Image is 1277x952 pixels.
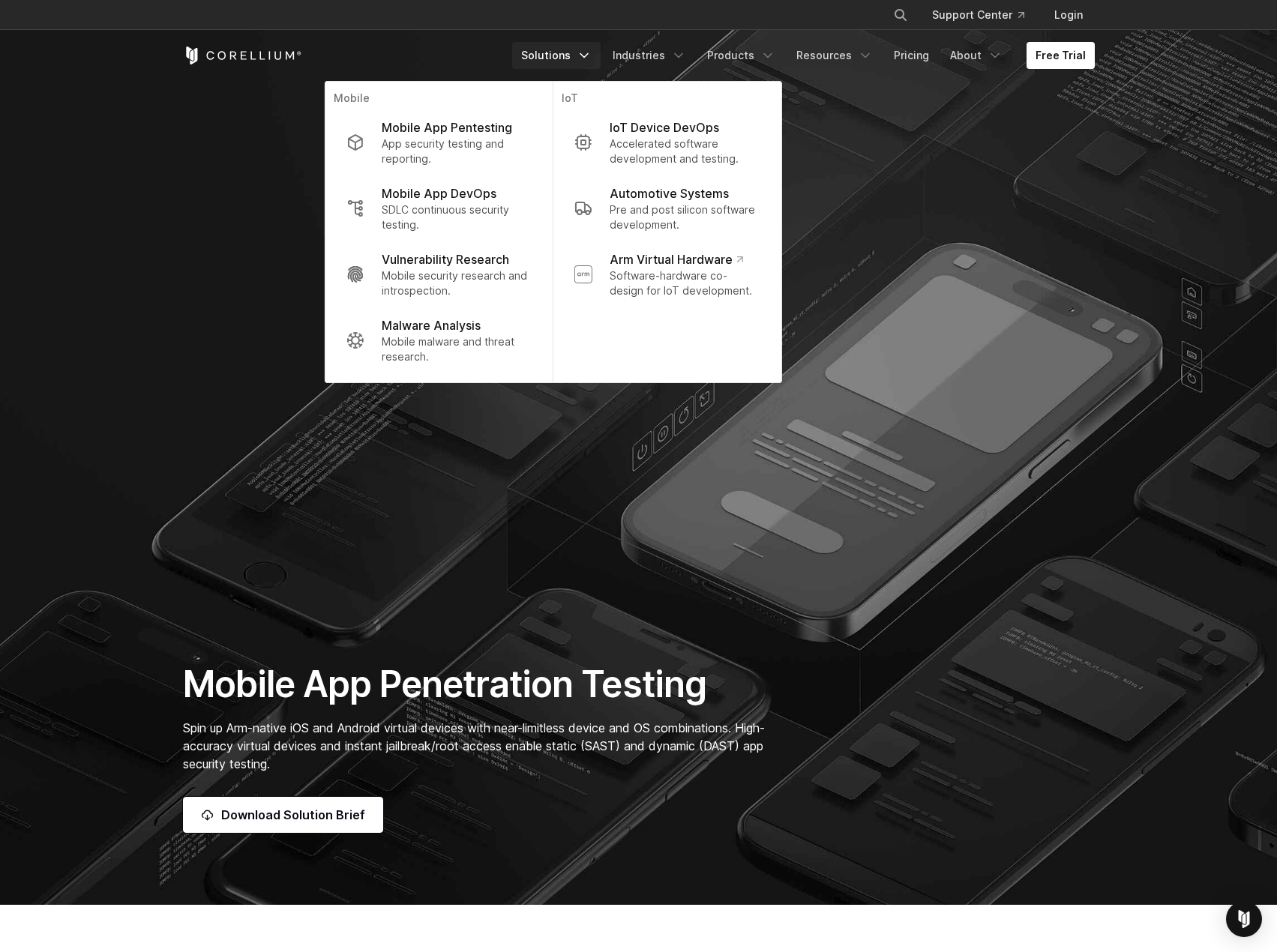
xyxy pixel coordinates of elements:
a: Corellium Home [183,46,302,64]
a: Free Trial [1027,42,1095,69]
p: Automotive Systems [610,184,729,202]
span: Spin up Arm-native iOS and Android virtual devices with near-limitless device and OS combinations... [183,720,765,771]
p: IoT Device DevOps [610,118,719,136]
p: Mobile [334,91,543,109]
p: Software-hardware co-design for IoT development. [610,268,760,298]
a: Vulnerability Research Mobile security research and introspection. [334,241,543,307]
div: Navigation Menu [875,1,1095,28]
a: Mobile App DevOps SDLC continuous security testing. [334,175,543,241]
p: Mobile App Pentesting [382,118,512,136]
a: About [941,42,1012,69]
p: Vulnerability Research [382,250,509,268]
a: Arm Virtual Hardware Software-hardware co-design for IoT development. [562,241,772,307]
p: Mobile security research and introspection. [382,268,531,298]
a: Products [698,42,784,69]
a: Solutions [512,42,601,69]
p: Pre and post silicon software development. [610,202,760,232]
a: Industries [604,42,695,69]
p: Malware Analysis [382,316,481,334]
a: Support Center [920,1,1036,28]
a: Pricing [885,42,938,69]
span: Download Solution Brief [221,806,365,824]
a: IoT Device DevOps Accelerated software development and testing. [562,109,772,175]
a: Login [1042,1,1095,28]
p: Accelerated software development and testing. [610,136,760,166]
p: SDLC continuous security testing. [382,202,531,232]
p: Arm Virtual Hardware [610,250,742,268]
h1: Mobile App Penetration Testing [183,662,781,707]
div: Navigation Menu [512,42,1095,69]
a: Malware Analysis Mobile malware and threat research. [334,307,543,373]
a: Automotive Systems Pre and post silicon software development. [562,175,772,241]
p: IoT [562,91,772,109]
p: Mobile App DevOps [382,184,496,202]
p: Mobile malware and threat research. [382,334,531,364]
a: Mobile App Pentesting App security testing and reporting. [334,109,543,175]
button: Search [887,1,914,28]
a: Download Solution Brief [183,797,383,833]
a: Resources [787,42,882,69]
p: App security testing and reporting. [382,136,531,166]
div: Open Intercom Messenger [1226,901,1262,937]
